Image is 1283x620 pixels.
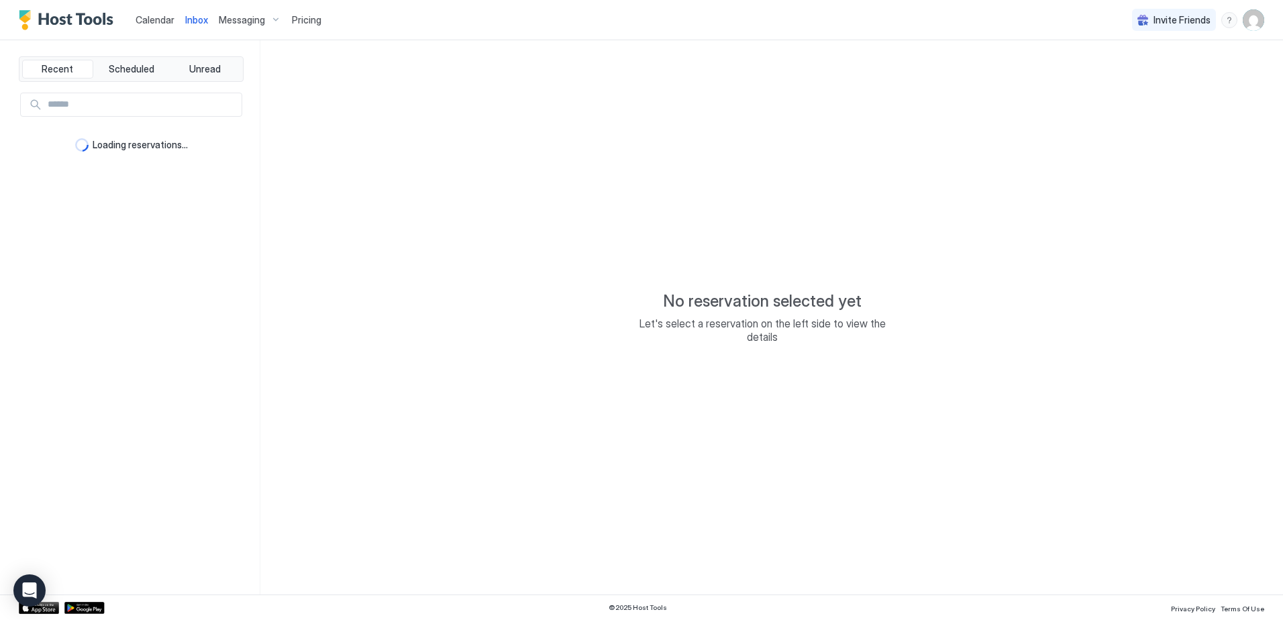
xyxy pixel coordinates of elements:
[169,60,240,79] button: Unread
[1171,605,1215,613] span: Privacy Policy
[219,14,265,26] span: Messaging
[75,138,89,152] div: loading
[136,13,174,27] a: Calendar
[1221,601,1264,615] a: Terms Of Use
[13,574,46,607] div: Open Intercom Messenger
[96,60,167,79] button: Scheduled
[64,602,105,614] a: Google Play Store
[42,63,73,75] span: Recent
[42,93,242,116] input: Input Field
[19,56,244,82] div: tab-group
[1171,601,1215,615] a: Privacy Policy
[19,10,119,30] a: Host Tools Logo
[185,13,208,27] a: Inbox
[609,603,667,612] span: © 2025 Host Tools
[189,63,221,75] span: Unread
[93,139,188,151] span: Loading reservations...
[1221,605,1264,613] span: Terms Of Use
[22,60,93,79] button: Recent
[1153,14,1211,26] span: Invite Friends
[136,14,174,25] span: Calendar
[292,14,321,26] span: Pricing
[109,63,154,75] span: Scheduled
[663,291,862,311] span: No reservation selected yet
[628,317,896,344] span: Let's select a reservation on the left side to view the details
[19,602,59,614] a: App Store
[1221,12,1237,28] div: menu
[1243,9,1264,31] div: User profile
[185,14,208,25] span: Inbox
